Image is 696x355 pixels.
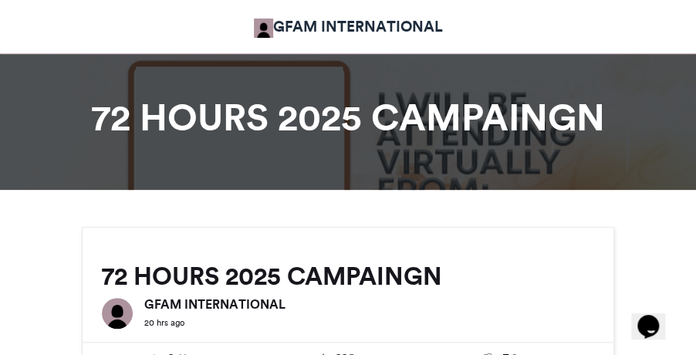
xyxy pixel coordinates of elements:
[254,15,443,38] a: GFAM INTERNATIONAL
[144,317,184,328] small: 20 hrs ago
[144,298,594,310] h6: GFAM INTERNATIONAL
[102,298,133,329] img: GFAM INTERNATIONAL
[82,99,614,136] h1: 72 HOURS 2025 CAMPAINGN
[254,19,273,38] img: GFAM INTERNATIONAL
[102,262,594,290] h2: 72 HOURS 2025 CAMPAINGN
[631,293,681,340] iframe: chat widget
